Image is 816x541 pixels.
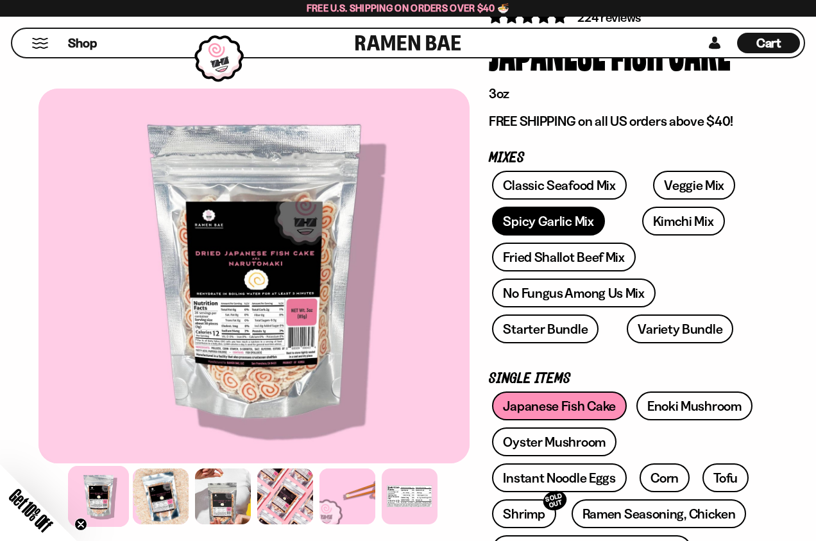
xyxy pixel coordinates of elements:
[737,29,800,57] div: Cart
[307,2,510,14] span: Free U.S. Shipping on Orders over $40 🍜
[492,314,599,343] a: Starter Bundle
[756,35,781,51] span: Cart
[611,26,663,74] div: Fish
[489,373,758,385] p: Single Items
[702,463,749,492] a: Tofu
[636,391,752,420] a: Enoki Mushroom
[74,518,87,531] button: Close teaser
[492,499,556,528] a: ShrimpSOLD OUT
[6,485,56,535] span: Get 10% Off
[492,427,616,456] a: Oyster Mushroom
[627,314,733,343] a: Variety Bundle
[489,26,606,74] div: Japanese
[31,38,49,49] button: Mobile Menu Trigger
[68,33,97,53] a: Shop
[68,35,97,52] span: Shop
[640,463,690,492] a: Corn
[492,171,626,200] a: Classic Seafood Mix
[492,243,635,271] a: Fried Shallot Beef Mix
[653,171,735,200] a: Veggie Mix
[642,207,725,236] a: Kimchi Mix
[572,499,747,528] a: Ramen Seasoning, Chicken
[489,85,758,102] p: 3oz
[492,207,604,236] a: Spicy Garlic Mix
[489,113,758,130] p: FREE SHIPPING on all US orders above $40!
[492,463,626,492] a: Instant Noodle Eggs
[492,279,655,307] a: No Fungus Among Us Mix
[541,488,569,513] div: SOLD OUT
[489,152,758,164] p: Mixes
[668,26,731,74] div: Cake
